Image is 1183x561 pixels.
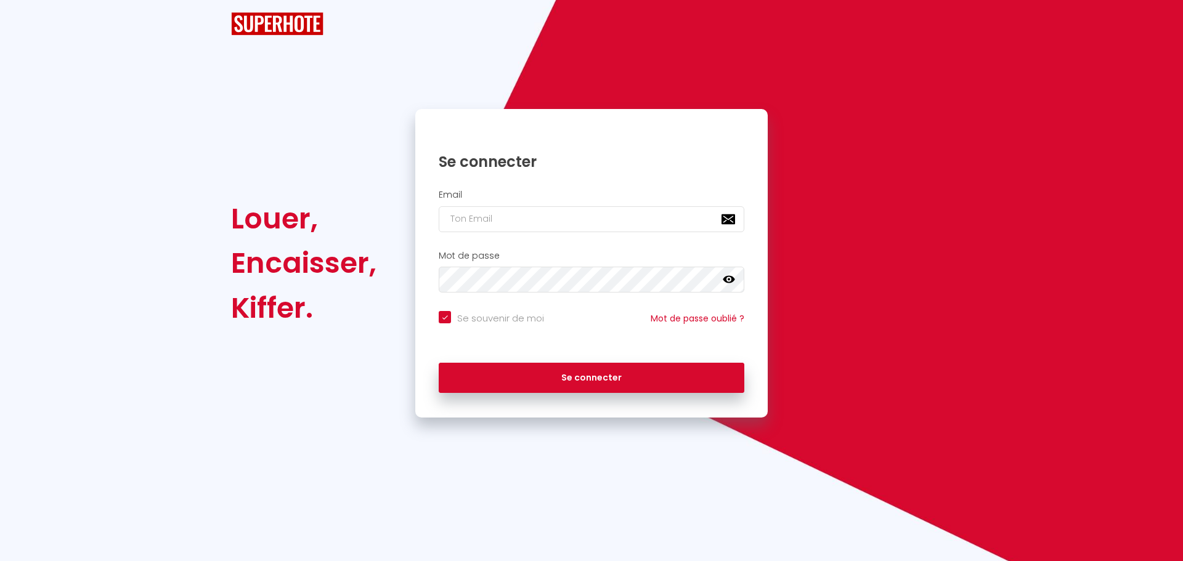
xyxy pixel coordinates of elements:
[439,152,744,171] h1: Se connecter
[439,251,744,261] h2: Mot de passe
[439,206,744,232] input: Ton Email
[439,363,744,394] button: Se connecter
[651,312,744,325] a: Mot de passe oublié ?
[231,241,376,285] div: Encaisser,
[231,196,376,241] div: Louer,
[10,5,47,42] button: Ouvrir le widget de chat LiveChat
[439,190,744,200] h2: Email
[231,12,323,35] img: SuperHote logo
[231,286,376,330] div: Kiffer.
